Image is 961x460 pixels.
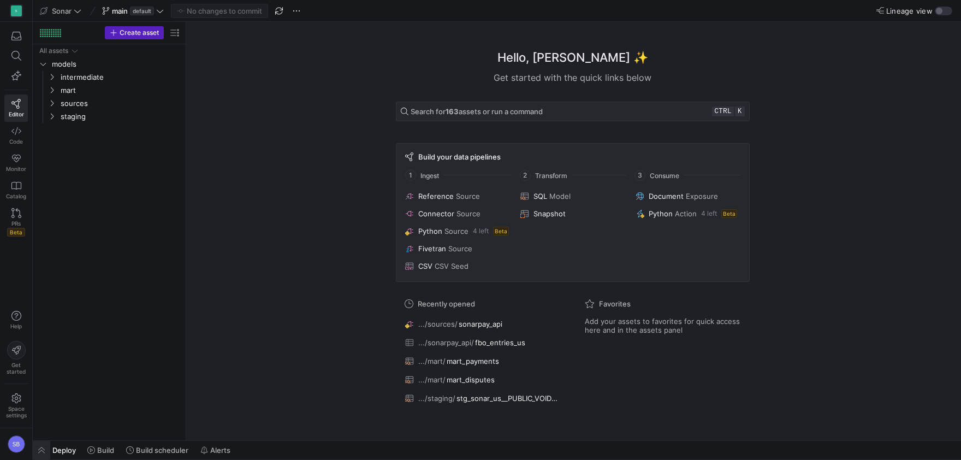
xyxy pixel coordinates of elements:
kbd: k [735,107,745,116]
span: stg_sonar_us__PUBLIC_VOIDED_PAYMENTS [456,394,560,403]
span: Code [9,138,23,145]
span: Build your data pipelines [418,152,501,161]
span: intermediate [61,71,180,84]
span: PRs [11,220,21,227]
span: Deploy [52,446,76,455]
a: Monitor [4,149,28,176]
button: SB [4,433,28,456]
span: Document [649,192,684,200]
span: Beta [493,227,509,235]
div: S [11,5,22,16]
span: Exposure [686,192,718,200]
span: Source [444,227,468,235]
button: maindefault [99,4,167,18]
div: Press SPACE to select this row. [37,44,181,57]
button: SQLModel [518,190,627,203]
span: Create asset [120,29,159,37]
span: default [130,7,154,15]
span: Model [549,192,571,200]
span: .../mart/ [418,375,446,384]
span: Editor [9,111,24,117]
button: Search for163assets or run a commandctrlk [396,102,750,121]
a: Editor [4,95,28,122]
span: Beta [721,209,737,218]
div: Press SPACE to select this row. [37,70,181,84]
button: Build [82,441,119,459]
span: models [52,58,180,70]
span: Sonar [52,7,72,15]
span: Reference [418,192,454,200]
div: Press SPACE to select this row. [37,84,181,97]
span: Build scheduler [136,446,188,455]
h1: Hello, [PERSON_NAME] ✨ [497,49,648,67]
button: Getstarted [4,337,28,379]
button: .../mart/mart_payments [402,354,563,368]
span: Add your assets to favorites for quick access here and in the assets panel [585,317,741,334]
span: Build [97,446,114,455]
button: .../sonarpay_api/fbo_entries_us [402,335,563,350]
button: PythonSource4 leftBeta [403,225,512,238]
span: CSV [418,262,432,270]
a: Spacesettings [4,388,28,423]
button: .../sources/sonarpay_api [402,317,563,331]
span: Alerts [210,446,230,455]
button: ReferenceSource [403,190,512,203]
span: sonarpay_api [459,320,502,328]
span: mart [61,84,180,97]
a: Code [4,122,28,149]
span: main [112,7,128,15]
span: Help [9,323,23,329]
button: .../mart/mart_disputes [402,373,563,387]
span: .../mart/ [418,357,446,365]
button: DocumentExposure [633,190,742,203]
span: .../sources/ [418,320,458,328]
span: SQL [533,192,547,200]
span: mart_payments [447,357,499,365]
button: Alerts [195,441,235,459]
kbd: ctrl [712,107,733,116]
span: Snapshot [533,209,566,218]
span: Space settings [6,405,27,418]
div: Press SPACE to select this row. [37,97,181,110]
button: Create asset [105,26,164,39]
span: Search for assets or run a command [411,107,543,116]
span: fbo_entries_us [475,338,525,347]
span: 4 left [701,210,717,217]
div: SB [8,435,25,453]
span: Get started [7,362,26,375]
span: staging [61,110,180,123]
span: Favorites [599,299,631,308]
span: sources [61,97,180,110]
span: Fivetran [418,244,446,253]
span: Monitor [6,166,26,172]
button: ConnectorSource [403,207,512,220]
span: .../sonarpay_api/ [418,338,474,347]
span: 4 left [473,227,489,235]
div: All assets [39,47,68,55]
button: Sonar [37,4,84,18]
span: Source [456,209,480,218]
strong: 163 [446,107,459,116]
button: .../staging/stg_sonar_us__PUBLIC_VOIDED_PAYMENTS [402,391,563,405]
span: Beta [7,228,25,237]
span: Action [675,209,697,218]
button: Snapshot [518,207,627,220]
a: PRsBeta [4,204,28,241]
span: Python [649,209,673,218]
a: S [4,2,28,20]
span: Source [456,192,480,200]
span: CSV Seed [435,262,468,270]
button: Build scheduler [121,441,193,459]
span: Catalog [6,193,26,199]
div: Press SPACE to select this row. [37,110,181,123]
span: Source [448,244,472,253]
div: Press SPACE to select this row. [37,57,181,70]
span: mart_disputes [447,375,495,384]
span: Connector [418,209,454,218]
button: FivetranSource [403,242,512,255]
button: PythonAction4 leftBeta [633,207,742,220]
span: Lineage view [886,7,933,15]
span: .../staging/ [418,394,455,403]
button: CSVCSV Seed [403,260,512,273]
span: Recently opened [418,299,475,308]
